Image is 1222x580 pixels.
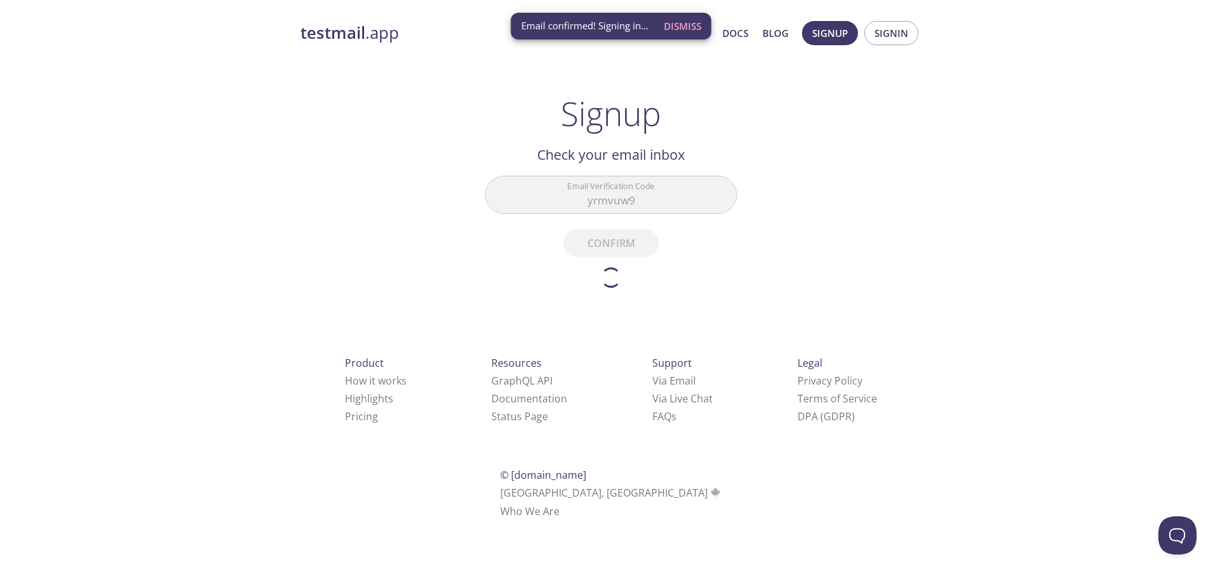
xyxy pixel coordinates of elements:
[797,374,862,388] a: Privacy Policy
[659,14,706,38] button: Dismiss
[500,504,559,518] a: Who We Are
[722,25,748,41] a: Docs
[345,409,378,423] a: Pricing
[652,409,677,423] a: FAQ
[652,356,692,370] span: Support
[762,25,789,41] a: Blog
[664,18,701,34] span: Dismiss
[797,409,855,423] a: DPA (GDPR)
[300,22,600,44] a: testmail.app
[345,392,393,406] a: Highlights
[864,21,918,45] button: Signin
[345,356,384,370] span: Product
[521,19,649,32] span: Email confirmed! Signing in...
[491,392,567,406] a: Documentation
[797,356,822,370] span: Legal
[802,21,858,45] button: Signup
[491,409,548,423] a: Status Page
[345,374,407,388] a: How it works
[1158,516,1197,555] iframe: Help Scout Beacon - Open
[812,25,848,41] span: Signup
[671,409,677,423] span: s
[491,374,552,388] a: GraphQL API
[561,94,661,132] h1: Signup
[797,392,877,406] a: Terms of Service
[652,374,696,388] a: Via Email
[500,486,722,500] span: [GEOGRAPHIC_DATA], [GEOGRAPHIC_DATA]
[874,25,908,41] span: Signin
[300,22,365,44] strong: testmail
[500,468,586,482] span: © [DOMAIN_NAME]
[652,392,713,406] a: Via Live Chat
[491,356,542,370] span: Resources
[485,144,737,166] h2: Check your email inbox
